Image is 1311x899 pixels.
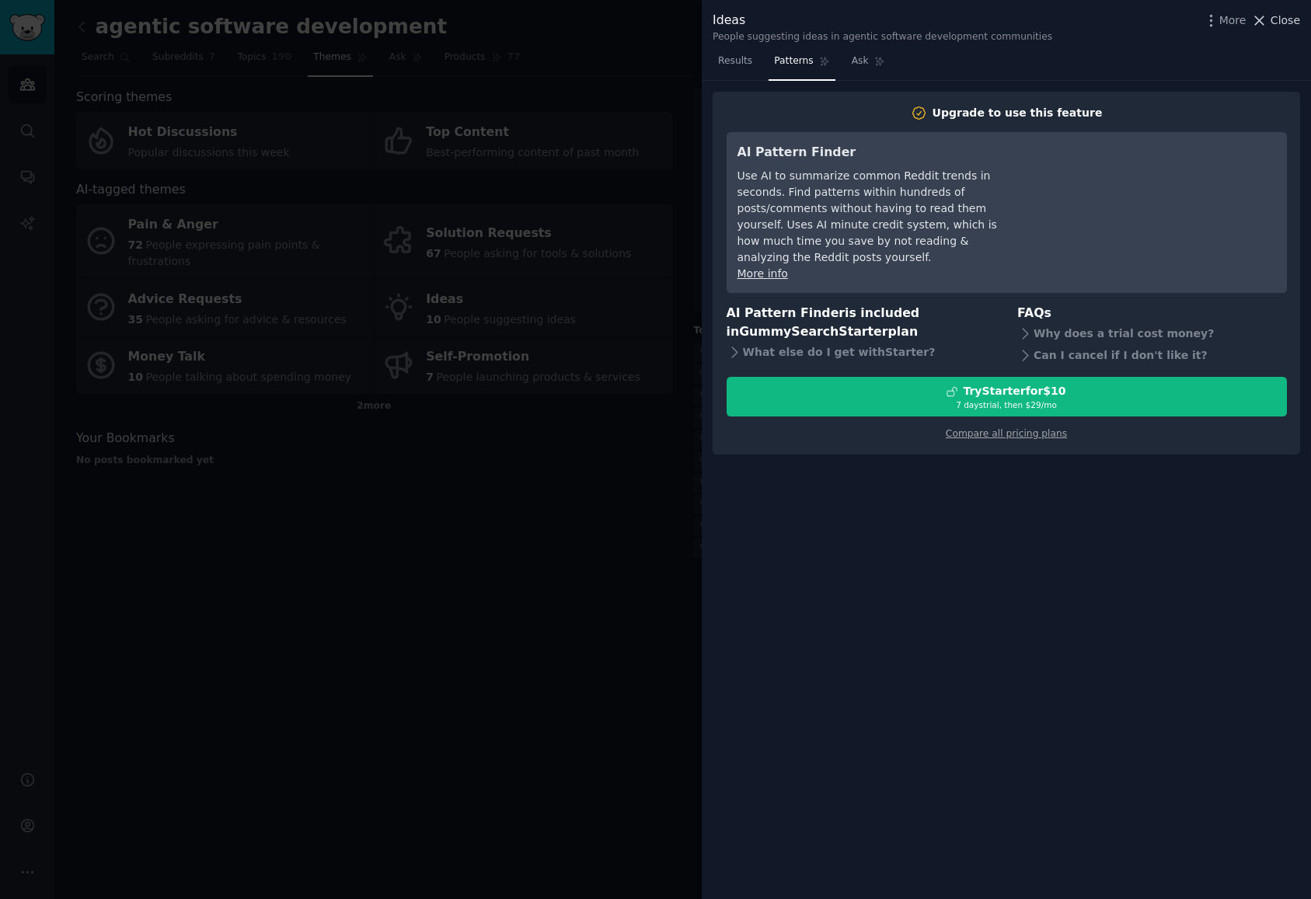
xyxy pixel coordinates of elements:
[933,105,1103,121] div: Upgrade to use this feature
[1017,344,1287,366] div: Can I cancel if I don't like it?
[713,11,1052,30] div: Ideas
[774,54,813,68] span: Patterns
[718,54,752,68] span: Results
[946,428,1067,439] a: Compare all pricing plans
[963,383,1065,399] div: Try Starter for $10
[1271,12,1300,29] span: Close
[737,143,1021,162] h3: AI Pattern Finder
[1251,12,1300,29] button: Close
[769,49,835,81] a: Patterns
[713,30,1052,44] div: People suggesting ideas in agentic software development communities
[713,49,758,81] a: Results
[846,49,891,81] a: Ask
[727,342,996,364] div: What else do I get with Starter ?
[852,54,869,68] span: Ask
[1203,12,1246,29] button: More
[1219,12,1246,29] span: More
[1017,304,1287,323] h3: FAQs
[727,377,1287,416] button: TryStarterfor$107 daystrial, then $29/mo
[737,168,1021,266] div: Use AI to summarize common Reddit trends in seconds. Find patterns within hundreds of posts/comme...
[737,267,788,280] a: More info
[1017,322,1287,344] div: Why does a trial cost money?
[739,324,887,339] span: GummySearch Starter
[727,399,1286,410] div: 7 days trial, then $ 29 /mo
[1043,143,1276,260] iframe: YouTube video player
[727,304,996,342] h3: AI Pattern Finder is included in plan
